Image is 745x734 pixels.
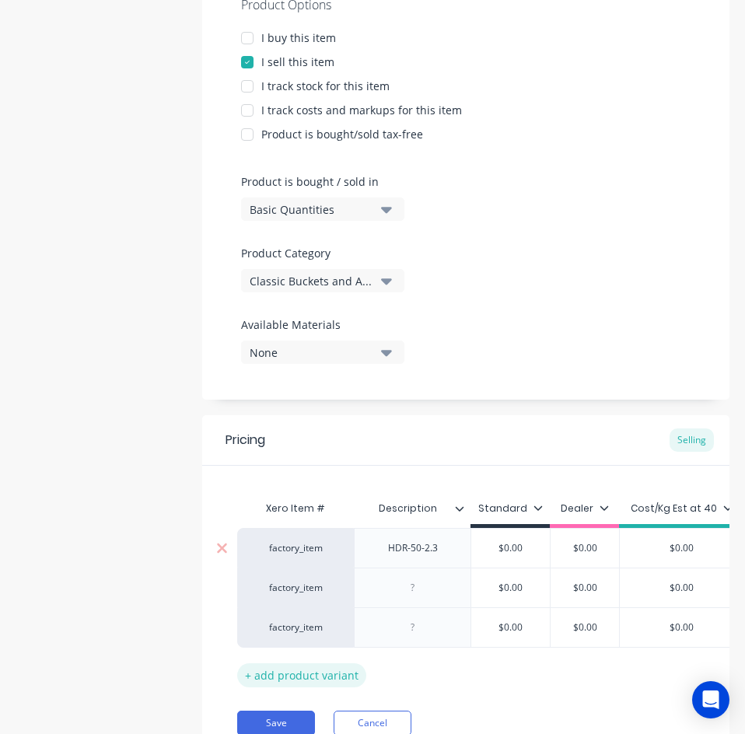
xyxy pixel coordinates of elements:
div: I track costs and markups for this item [261,102,462,118]
div: Cost/Kg Est at 40 [631,502,733,516]
div: Pricing [226,431,265,449]
button: Classic Buckets and Attachments [241,269,404,292]
div: $0.00 [471,608,550,647]
div: HDR-50-2.3 [374,538,452,558]
div: Description [354,489,461,528]
div: $0.00 [620,568,744,607]
div: Product is bought/sold tax-free [261,126,423,142]
label: Available Materials [241,316,404,333]
div: Selling [670,428,714,452]
div: $0.00 [471,568,550,607]
div: factory_item [253,541,338,555]
div: $0.00 [546,568,624,607]
div: Dealer [561,502,609,516]
div: Xero Item # [237,493,354,524]
div: I sell this item [261,54,334,70]
div: factory_item [253,620,338,634]
button: Basic Quantities [241,197,404,221]
div: $0.00 [620,608,744,647]
label: Product Category [241,245,397,261]
div: I buy this item [261,30,336,46]
div: Classic Buckets and Attachments [250,273,374,289]
div: $0.00 [546,608,624,647]
div: Description [354,493,470,524]
div: $0.00 [620,529,744,568]
div: None [250,344,374,361]
div: Standard [478,502,543,516]
div: Basic Quantities [250,201,374,218]
div: I track stock for this item [261,78,390,94]
button: None [241,341,404,364]
label: Product is bought / sold in [241,173,397,190]
div: factory_item [253,581,338,595]
div: $0.00 [471,529,550,568]
div: Open Intercom Messenger [692,681,729,718]
div: $0.00 [546,529,624,568]
div: + add product variant [237,663,366,687]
